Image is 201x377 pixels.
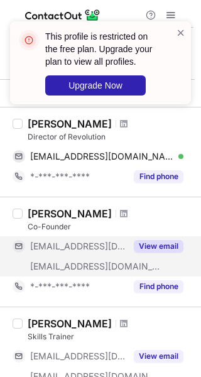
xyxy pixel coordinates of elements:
[19,30,39,50] img: error
[45,30,161,68] header: This profile is restricted on the free plan. Upgrade your plan to view all profiles.
[45,75,146,96] button: Upgrade Now
[134,350,183,363] button: Reveal Button
[134,280,183,293] button: Reveal Button
[30,261,161,272] span: [EMAIL_ADDRESS][DOMAIN_NAME]
[30,351,126,362] span: [EMAIL_ADDRESS][DOMAIN_NAME]
[68,80,122,90] span: Upgrade Now
[28,207,112,220] div: [PERSON_NAME]
[30,151,174,162] span: [EMAIL_ADDRESS][DOMAIN_NAME]
[28,131,193,143] div: Director of Revolution
[28,317,112,330] div: [PERSON_NAME]
[30,241,126,252] span: [EMAIL_ADDRESS][DOMAIN_NAME]
[25,8,100,23] img: ContactOut v5.3.10
[28,331,193,342] div: Skills Trainer
[134,170,183,183] button: Reveal Button
[134,240,183,253] button: Reveal Button
[28,221,193,232] div: Co-Founder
